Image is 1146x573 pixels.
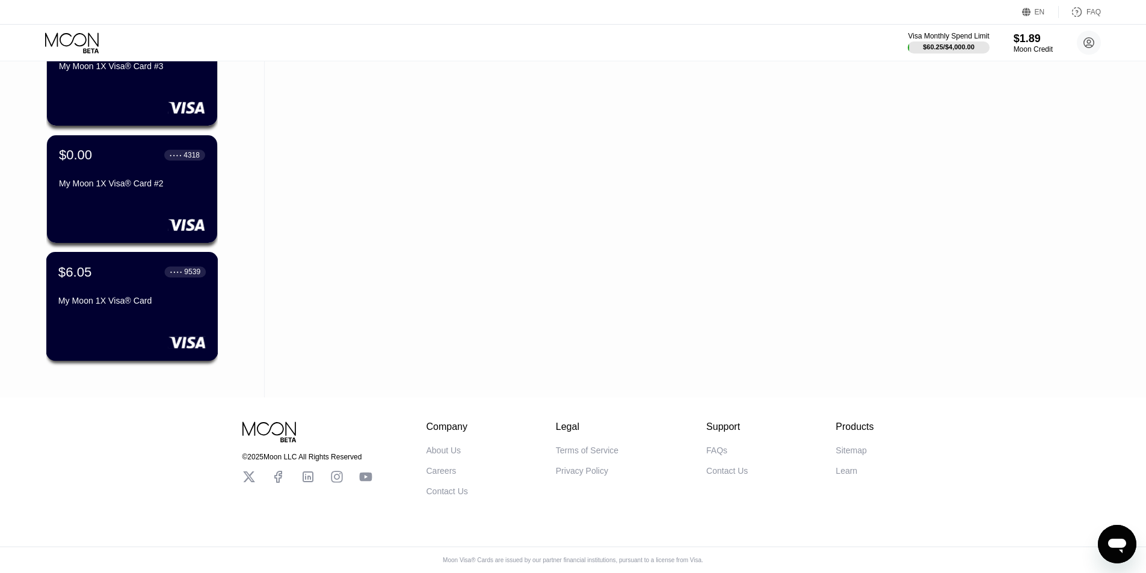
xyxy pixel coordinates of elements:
[1022,6,1059,18] div: EN
[427,486,468,496] div: Contact Us
[427,446,461,455] div: About Us
[836,421,873,432] div: Products
[433,557,713,563] div: Moon Visa® Cards are issued by our partner financial institutions, pursuant to a license from Visa.
[242,453,372,461] div: © 2025 Moon LLC All Rights Reserved
[706,446,727,455] div: FAQs
[836,446,866,455] div: Sitemap
[836,466,857,476] div: Learn
[1059,6,1101,18] div: FAQ
[427,466,457,476] div: Careers
[1098,525,1136,563] iframe: Button to launch messaging window
[59,147,92,163] div: $0.00
[47,135,217,243] div: $0.00● ● ● ●4318My Moon 1X Visa® Card #2
[556,446,618,455] div: Terms of Service
[908,32,989,40] div: Visa Monthly Spend Limit
[58,296,206,305] div: My Moon 1X Visa® Card
[59,179,205,188] div: My Moon 1X Visa® Card #2
[47,18,217,126] div: $3.01● ● ● ●1602My Moon 1X Visa® Card #3
[47,253,217,360] div: $6.05● ● ● ●9539My Moon 1X Visa® Card
[427,421,468,432] div: Company
[184,268,200,276] div: 9539
[58,264,92,280] div: $6.05
[170,270,182,274] div: ● ● ● ●
[706,466,748,476] div: Contact Us
[1035,8,1045,16] div: EN
[1014,45,1053,54] div: Moon Credit
[59,61,205,71] div: My Moon 1X Visa® Card #3
[170,153,182,157] div: ● ● ● ●
[923,43,975,51] div: $60.25 / $4,000.00
[183,151,200,159] div: 4318
[1014,32,1053,54] div: $1.89Moon Credit
[556,466,608,476] div: Privacy Policy
[556,421,618,432] div: Legal
[706,421,748,432] div: Support
[1086,8,1101,16] div: FAQ
[908,32,989,54] div: Visa Monthly Spend Limit$60.25/$4,000.00
[1014,32,1053,45] div: $1.89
